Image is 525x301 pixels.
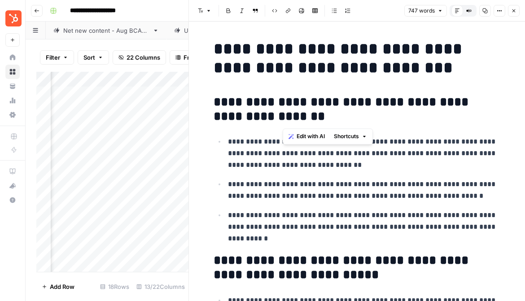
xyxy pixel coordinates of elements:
a: Updates - Aug BCAP [166,22,259,39]
a: Home [5,50,20,65]
div: 13/22 Columns [133,279,188,294]
span: Freeze Columns [184,53,230,62]
button: Workspace: Blog Content Action Plan [5,7,20,30]
span: 22 Columns [127,53,160,62]
img: Blog Content Action Plan Logo [5,10,22,26]
div: Updates - Aug BCAP [184,26,242,35]
button: 747 words [404,5,447,17]
button: Freeze Columns [170,50,236,65]
button: 22 Columns [113,50,166,65]
button: Add Row [36,279,80,294]
button: What's new? [5,179,20,193]
a: Usage [5,93,20,108]
span: 747 words [408,7,435,15]
div: 18 Rows [96,279,133,294]
span: Edit with AI [297,132,325,140]
a: Settings [5,108,20,122]
span: Add Row [50,282,74,291]
div: What's new? [6,179,19,192]
a: AirOps Academy [5,164,20,179]
button: Sort [78,50,109,65]
button: Shortcuts [330,131,371,142]
span: Filter [46,53,60,62]
span: Sort [83,53,95,62]
button: Help + Support [5,193,20,207]
a: Your Data [5,79,20,93]
div: Net new content - Aug BCAP 1 [63,26,149,35]
a: Net new content - Aug BCAP 1 [46,22,166,39]
button: Filter [40,50,74,65]
span: Shortcuts [334,132,359,140]
button: Edit with AI [285,131,328,142]
a: Browse [5,65,20,79]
